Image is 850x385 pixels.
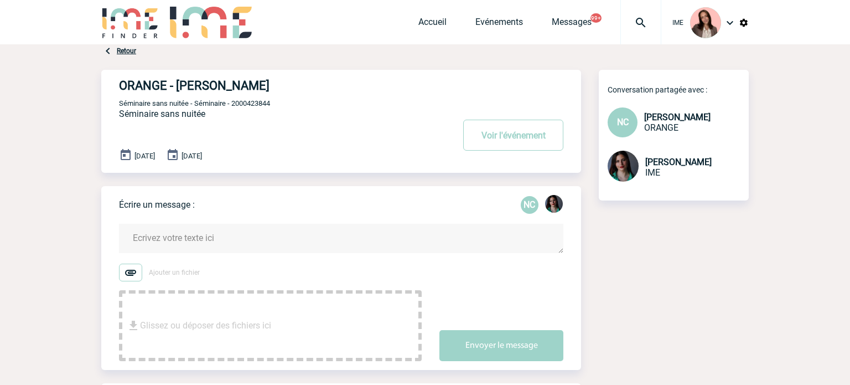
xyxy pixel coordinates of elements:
[149,269,200,276] span: Ajouter un fichier
[119,79,421,93] h4: ORANGE - [PERSON_NAME]
[617,117,629,127] span: NC
[418,17,447,32] a: Accueil
[119,99,270,107] span: Séminaire sans nuitée - Séminaire - 2000423844
[119,109,205,119] span: Séminaire sans nuitée
[475,17,523,32] a: Evénements
[590,13,602,23] button: 99+
[521,196,538,214] p: NC
[645,167,660,178] span: IME
[644,122,678,133] span: ORANGE
[134,152,155,160] span: [DATE]
[101,7,159,38] img: IME-Finder
[119,199,195,210] p: Écrire un message :
[608,85,749,94] p: Conversation partagée avec :
[672,19,683,27] span: IME
[690,7,721,38] img: 94396-3.png
[117,47,136,55] a: Retour
[463,120,563,151] button: Voir l'événement
[645,157,712,167] span: [PERSON_NAME]
[552,17,592,32] a: Messages
[545,195,563,215] div: Margaux KNOPF
[545,195,563,213] img: 131235-0.jpeg
[608,151,639,182] img: 131235-0.jpeg
[127,319,140,332] img: file_download.svg
[182,152,202,160] span: [DATE]
[644,112,711,122] span: [PERSON_NAME]
[140,298,271,353] span: Glissez ou déposer des fichiers ici
[521,196,538,214] div: Nicolas CLOUET
[439,330,563,361] button: Envoyer le message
